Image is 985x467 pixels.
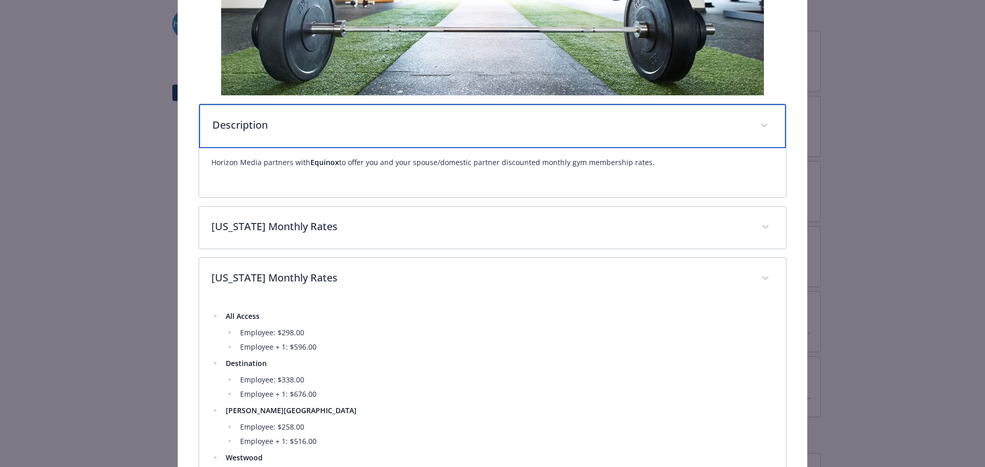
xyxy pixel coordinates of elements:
[199,148,786,197] div: Description
[237,388,774,400] li: Employee + 1: $676.00
[226,358,267,368] strong: Destination
[212,117,748,133] p: Description
[237,421,774,433] li: Employee: $258.00
[211,156,774,169] p: Horizon Media partners with to offer you and your spouse/domestic partner discounted monthly gym ...
[199,104,786,148] div: Description
[226,311,260,321] strong: All Access
[237,374,774,386] li: Employee: $338.00
[199,207,786,249] div: [US_STATE] Monthly Rates
[237,341,774,353] li: Employee + 1: $596.00
[226,405,357,415] strong: [PERSON_NAME][GEOGRAPHIC_DATA]
[237,435,774,448] li: Employee + 1: $516.00
[211,219,750,234] p: [US_STATE] Monthly Rates
[199,258,786,300] div: [US_STATE] Monthly Rates
[226,453,263,462] strong: Westwood
[211,270,750,286] p: [US_STATE] Monthly Rates
[237,327,774,339] li: Employee: $298.00
[310,157,339,167] strong: Equinox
